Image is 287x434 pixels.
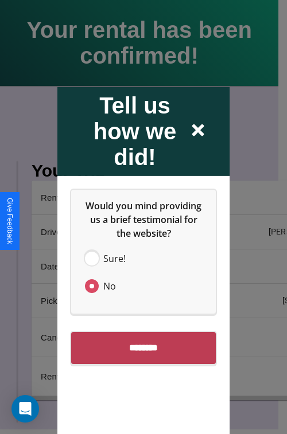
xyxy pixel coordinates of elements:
span: Sure! [103,251,126,265]
span: No [103,279,116,292]
span: Would you mind providing us a brief testimonial for the website? [86,199,204,239]
div: Open Intercom Messenger [11,395,39,423]
div: Give Feedback [6,198,14,244]
h2: Tell us how we did! [80,92,189,170]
